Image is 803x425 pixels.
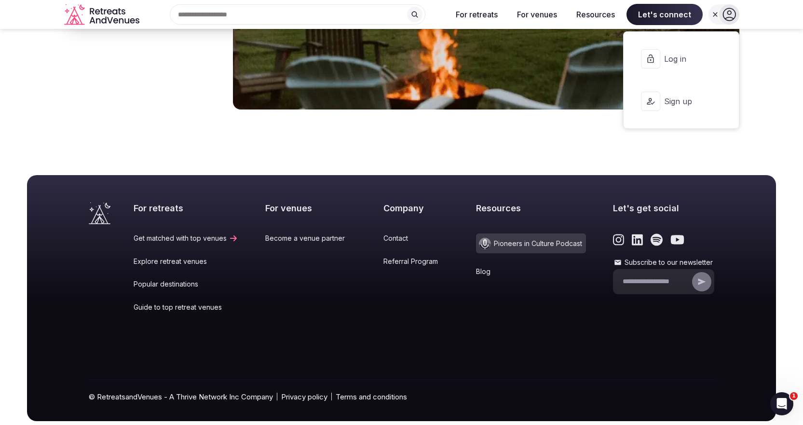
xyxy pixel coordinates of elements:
svg: Retreats and Venues company logo [64,4,141,26]
a: Explore retreat venues [134,257,238,266]
h2: Company [383,202,449,214]
a: Terms and conditions [336,392,407,402]
h2: For venues [265,202,356,214]
span: Sign up [664,96,710,107]
label: Subscribe to our newsletter [613,258,714,267]
span: Let's connect [626,4,703,25]
a: Link to the retreats and venues Instagram page [613,233,624,246]
div: © RetreatsandVenues - A Thrive Network Inc Company [89,380,714,421]
span: Log in [664,54,710,64]
button: For venues [509,4,565,25]
a: Pioneers in Culture Podcast [476,233,586,253]
iframe: Intercom live chat [770,392,793,415]
a: Link to the retreats and venues LinkedIn page [632,233,643,246]
a: Guide to top retreat venues [134,302,238,312]
a: Blog [476,267,586,276]
button: Resources [569,4,623,25]
button: For retreats [448,4,505,25]
a: Link to the retreats and venues Youtube page [670,233,684,246]
span: 1 [790,392,798,400]
h2: For retreats [134,202,238,214]
a: Contact [383,233,449,243]
h2: Resources [476,202,586,214]
a: Popular destinations [134,279,238,289]
a: Link to the retreats and venues Spotify page [651,233,663,246]
button: Log in [631,40,731,78]
a: Become a venue partner [265,233,356,243]
a: Referral Program [383,257,449,266]
a: Privacy policy [281,392,327,402]
a: Visit the homepage [89,202,110,224]
a: Visit the homepage [64,4,141,26]
button: Sign up [631,82,731,121]
h2: Let's get social [613,202,714,214]
a: Get matched with top venues [134,233,238,243]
